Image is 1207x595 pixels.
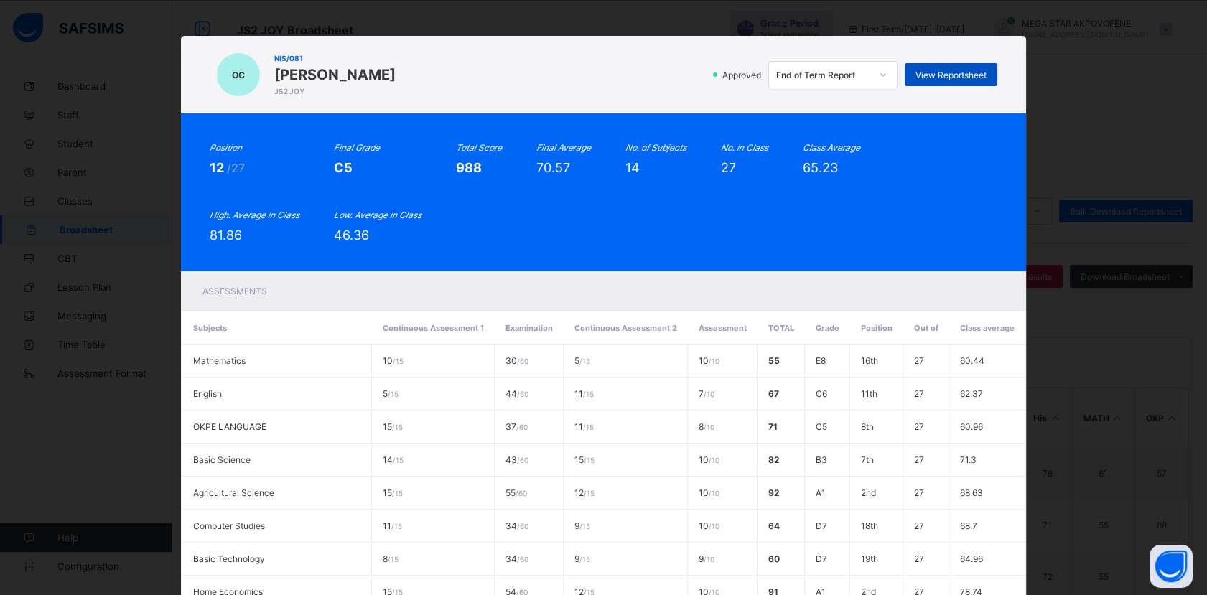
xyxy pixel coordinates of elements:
span: C5 [334,160,353,175]
span: 15 [574,454,595,465]
span: / 60 [516,423,528,431]
span: 10 [699,487,719,498]
span: Basic Science [193,454,251,465]
span: Continuous Assessment 1 [383,323,484,333]
span: / 60 [516,489,527,497]
span: 30 [505,355,528,366]
span: / 15 [392,489,403,497]
span: 27 [914,520,924,531]
span: /27 [227,161,245,175]
span: / 15 [388,390,399,398]
i: Position [210,142,242,153]
span: 988 [456,160,482,175]
span: 8 [383,553,399,564]
span: 71.3 [960,454,977,465]
span: Continuous Assessment 2 [574,323,677,333]
span: Agricultural Science [193,487,274,498]
span: 11 [383,520,402,531]
span: 67 [768,388,779,399]
span: 43 [505,454,528,465]
span: 10 [699,355,719,366]
span: 60 [768,553,780,564]
span: / 15 [579,357,590,365]
span: OKPE LANGUAGE [193,421,266,432]
span: / 15 [579,555,590,563]
span: 27 [914,553,924,564]
span: A1 [816,487,826,498]
span: 8th [861,421,874,432]
i: Class Average [803,142,860,153]
span: 15 [383,421,403,432]
span: Approved [721,70,765,80]
span: Basic Technology [193,553,265,564]
span: 27 [914,421,924,432]
span: 18th [861,520,878,531]
div: End of Term Report [776,70,871,80]
span: Class average [960,323,1015,333]
span: 46.36 [334,228,369,243]
span: 82 [768,454,780,465]
span: / 10 [709,456,719,464]
span: / 10 [709,522,719,530]
span: 10 [699,520,719,531]
span: 5 [383,388,399,399]
span: 34 [505,520,528,531]
span: Subjects [193,323,227,333]
span: 70.57 [536,160,570,175]
span: 15 [383,487,403,498]
span: 2nd [861,487,876,498]
span: 62.37 [960,388,983,399]
span: 7 [699,388,714,399]
span: Total [768,323,794,333]
span: D7 [816,520,827,531]
span: 34 [505,553,528,564]
span: / 15 [393,357,404,365]
span: JS2 JOY [274,87,396,95]
span: 9 [574,553,590,564]
span: / 15 [392,423,403,431]
span: 44 [505,388,528,399]
span: / 15 [583,423,594,431]
span: / 10 [704,390,714,398]
span: [PERSON_NAME] [274,66,396,83]
span: / 60 [517,357,528,365]
span: 10 [699,454,719,465]
span: 68.7 [960,520,977,531]
span: Assessments [202,286,267,296]
span: 19th [861,553,878,564]
span: D7 [816,553,827,564]
span: / 10 [704,555,714,563]
span: 12 [210,160,227,175]
span: 64 [768,520,780,531]
i: Final Average [536,142,591,153]
span: Grade [816,323,839,333]
span: / 60 [517,390,528,398]
span: 60.96 [960,421,983,432]
i: Total Score [456,142,502,153]
span: Mathematics [193,355,246,366]
span: / 15 [584,456,595,464]
span: / 15 [393,456,404,464]
span: / 60 [517,522,528,530]
span: 27 [914,355,924,366]
button: Open asap [1150,545,1193,588]
span: Assessment [699,323,747,333]
span: 12 [574,487,595,498]
i: No. in Class [721,142,768,153]
span: / 15 [388,555,399,563]
span: B3 [816,454,827,465]
i: Low. Average in Class [334,210,421,220]
span: 60.44 [960,355,984,366]
span: 9 [699,553,714,564]
span: 55 [768,355,780,366]
span: View Reportsheet [915,70,987,80]
span: NIS/081 [274,54,396,62]
span: C5 [816,421,827,432]
span: 27 [914,454,924,465]
i: No. of Subjects [625,142,686,153]
span: Out of [914,323,938,333]
span: 27 [721,160,736,175]
span: E8 [816,355,826,366]
span: Position [861,323,893,333]
span: Examination [505,323,553,333]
